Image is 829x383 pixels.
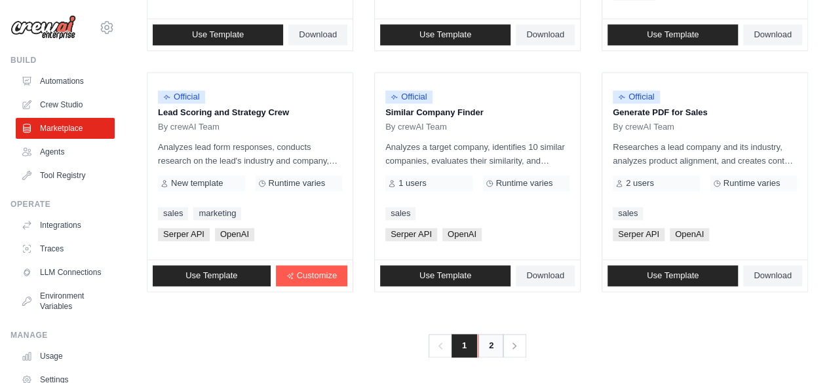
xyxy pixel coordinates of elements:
a: 2 [478,334,504,357]
a: Use Template [153,24,283,45]
p: Analyzes lead form responses, conducts research on the lead's industry and company, and scores th... [158,140,342,168]
a: Usage [16,346,115,367]
a: Integrations [16,215,115,236]
a: Customize [276,265,347,286]
a: sales [158,207,188,220]
div: Operate [10,199,115,210]
span: Serper API [158,228,210,241]
span: Download [299,29,337,40]
span: Runtime varies [496,178,553,189]
span: Serper API [385,228,437,241]
span: 1 users [398,178,427,189]
span: Use Template [647,270,699,281]
a: sales [385,207,415,220]
a: Download [516,24,575,45]
a: Use Template [607,24,738,45]
p: Generate PDF for Sales [613,106,797,119]
span: By crewAI Team [613,122,674,132]
span: OpenAI [215,228,254,241]
span: Official [385,90,433,103]
span: By crewAI Team [385,122,447,132]
a: Use Template [380,265,511,286]
a: Use Template [380,24,511,45]
a: Agents [16,141,115,162]
span: Official [158,90,205,103]
span: Use Template [419,29,471,40]
a: Download [288,24,347,45]
span: Serper API [613,228,665,241]
div: Build [10,55,115,65]
span: Runtime varies [269,178,326,189]
span: Download [754,29,792,40]
a: Marketplace [16,118,115,139]
p: Researches a lead company and its industry, analyzes product alignment, and creates content for a... [613,140,797,168]
div: Manage [10,330,115,340]
span: Download [754,270,792,281]
span: Download [526,270,564,281]
a: Traces [16,238,115,259]
a: Tool Registry [16,165,115,186]
a: marketing [193,207,241,220]
a: Use Template [153,265,271,286]
a: sales [613,207,643,220]
a: LLM Connections [16,262,115,283]
span: Use Template [647,29,699,40]
span: Use Template [192,29,244,40]
p: Similar Company Finder [385,106,569,119]
span: Customize [297,270,337,281]
span: Runtime varies [723,178,781,189]
span: OpenAI [442,228,482,241]
p: Analyzes a target company, identifies 10 similar companies, evaluates their similarity, and provi... [385,140,569,168]
span: Use Template [419,270,471,281]
span: 1 [452,334,477,357]
span: OpenAI [670,228,709,241]
a: Download [743,24,802,45]
span: 2 users [626,178,654,189]
span: Official [613,90,660,103]
a: Crew Studio [16,94,115,115]
a: Automations [16,71,115,92]
span: New template [171,178,223,189]
p: Lead Scoring and Strategy Crew [158,106,342,119]
a: Download [743,265,802,286]
span: Download [526,29,564,40]
a: Environment Variables [16,285,115,317]
a: Download [516,265,575,286]
span: By crewAI Team [158,122,220,132]
span: Use Template [185,270,237,281]
nav: Pagination [429,334,526,357]
img: Logo [10,15,76,40]
a: Use Template [607,265,738,286]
